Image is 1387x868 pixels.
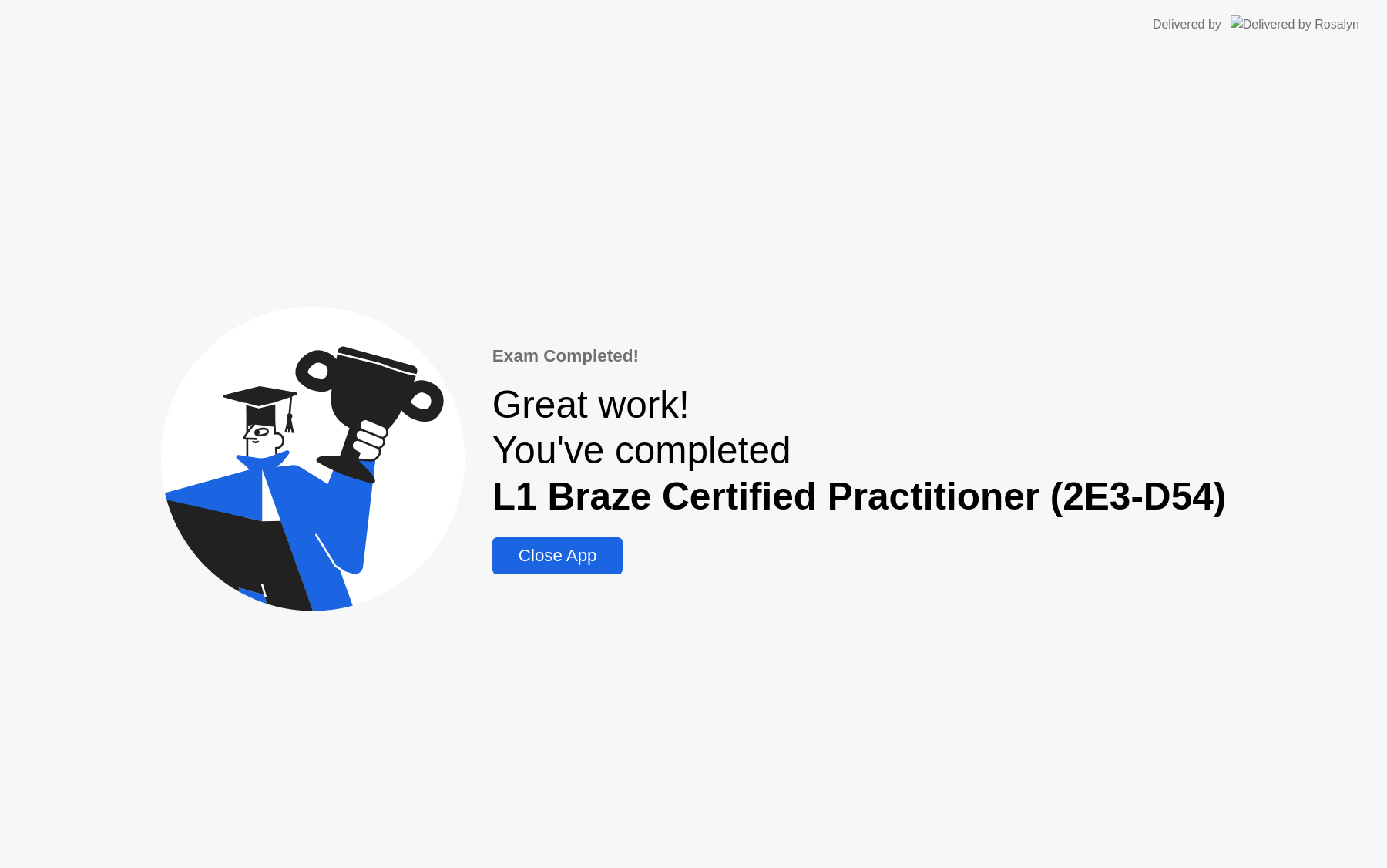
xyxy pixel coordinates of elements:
button: Close App [492,537,623,574]
b: L1 Braze Certified Practitioner (2E3-D54) [492,475,1226,517]
div: Exam Completed! [492,343,1226,369]
div: Great work! You've completed [492,382,1226,519]
div: Delivered by [1153,15,1221,34]
div: Close App [497,546,619,566]
img: Delivered by Rosalyn [1231,15,1359,33]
